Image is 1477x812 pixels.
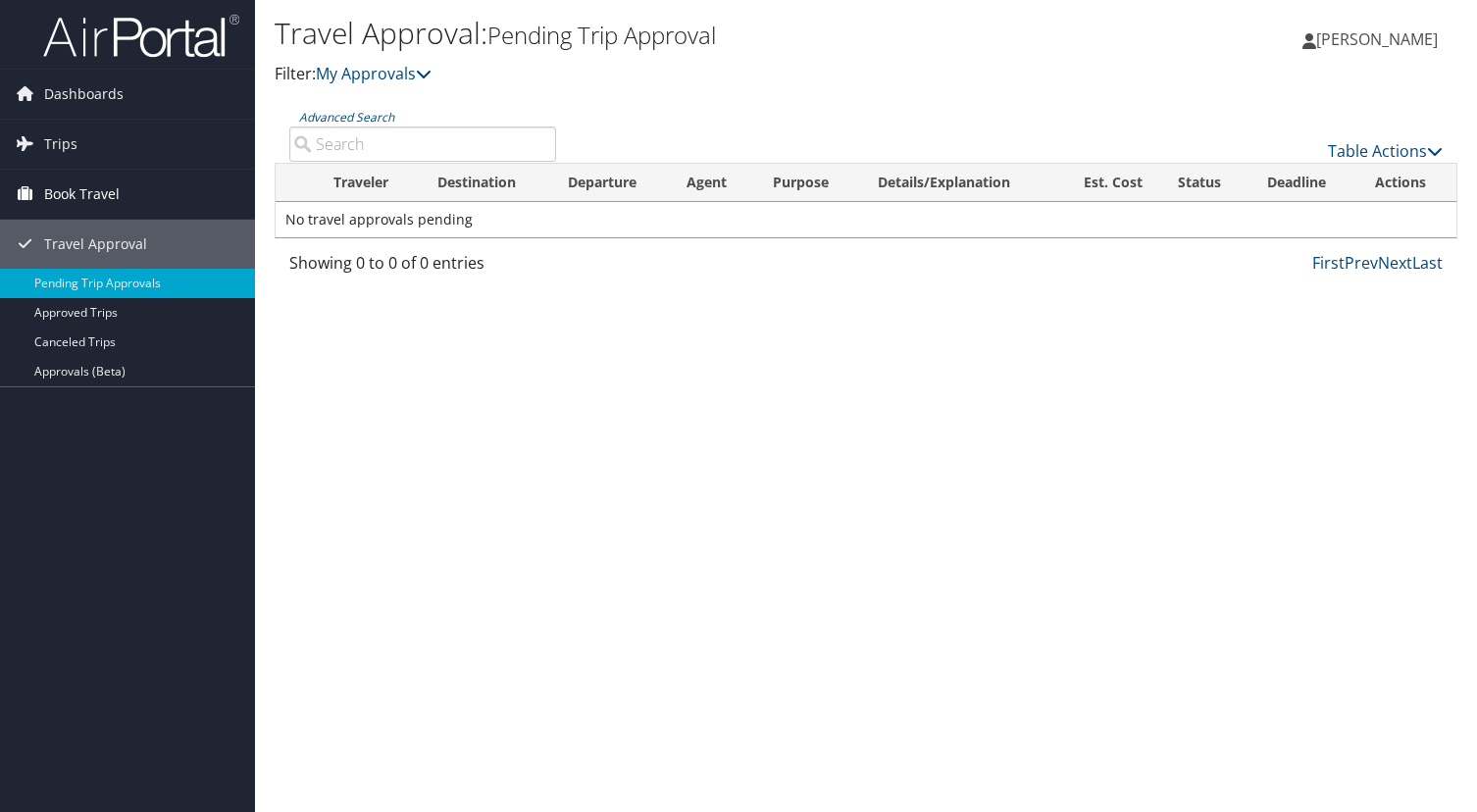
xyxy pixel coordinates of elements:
span: Book Travel [44,170,120,219]
th: Destination: activate to sort column ascending [420,164,550,202]
th: Details/Explanation [860,164,1052,202]
th: Est. Cost: activate to sort column ascending [1052,164,1160,202]
small: Pending Trip Approval [487,19,716,51]
th: Deadline: activate to sort column descending [1249,164,1357,202]
a: Last [1412,252,1443,274]
th: Traveler: activate to sort column ascending [316,164,419,202]
input: Advanced Search [289,127,556,162]
td: No travel approvals pending [276,202,1456,237]
h1: Travel Approval: [275,13,1063,54]
img: airportal-logo.png [43,13,239,59]
th: Actions [1357,164,1456,202]
a: Next [1378,252,1412,274]
a: Advanced Search [299,109,394,126]
span: [PERSON_NAME] [1316,28,1438,50]
th: Departure: activate to sort column ascending [550,164,669,202]
a: [PERSON_NAME] [1302,10,1457,69]
a: My Approvals [316,63,432,84]
span: Dashboards [44,70,124,119]
th: Agent [669,164,755,202]
th: Purpose [755,164,860,202]
span: Travel Approval [44,220,147,269]
th: Status: activate to sort column ascending [1160,164,1250,202]
p: Filter: [275,62,1063,87]
a: First [1312,252,1345,274]
span: Trips [44,120,77,169]
div: Showing 0 to 0 of 0 entries [289,251,556,284]
a: Table Actions [1328,140,1443,162]
a: Prev [1345,252,1378,274]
